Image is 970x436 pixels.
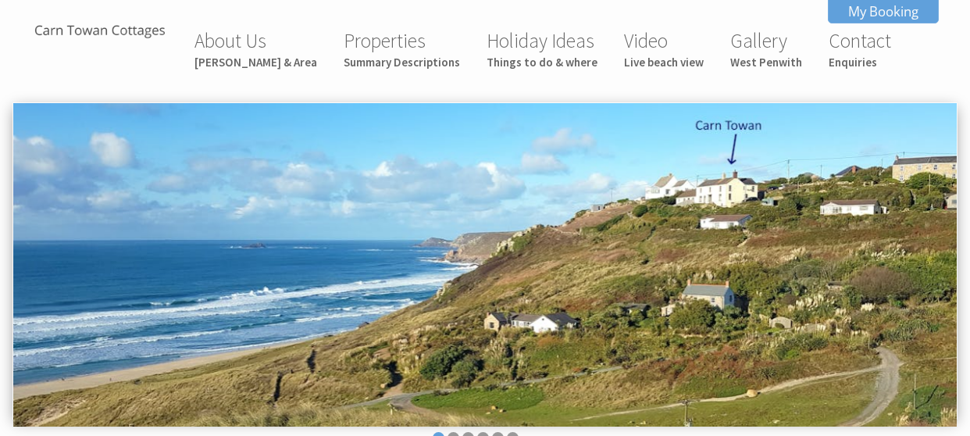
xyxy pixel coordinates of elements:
[730,28,802,70] a: GalleryWest Penwith
[194,28,317,70] a: About Us[PERSON_NAME] & Area
[829,55,891,70] small: Enquiries
[624,28,704,70] a: VideoLive beach view
[344,55,460,70] small: Summary Descriptions
[730,55,802,70] small: West Penwith
[624,55,704,70] small: Live beach view
[194,55,317,70] small: [PERSON_NAME] & Area
[487,28,597,70] a: Holiday IdeasThings to do & where
[22,22,178,41] img: Carn Towan
[344,28,460,70] a: PropertiesSummary Descriptions
[487,55,597,70] small: Things to do & where
[829,28,891,70] a: ContactEnquiries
